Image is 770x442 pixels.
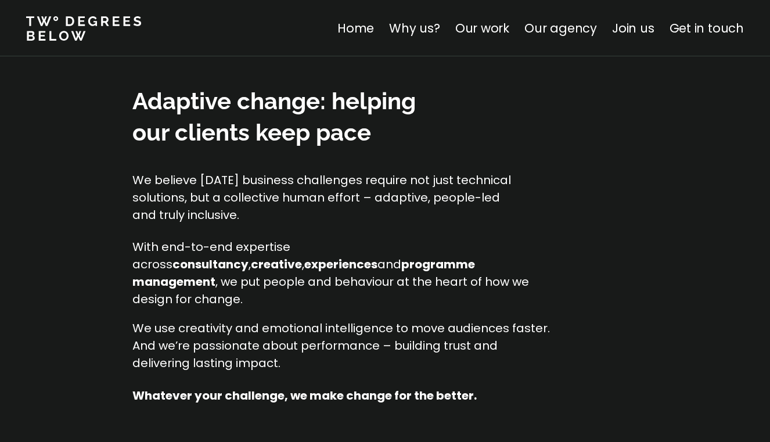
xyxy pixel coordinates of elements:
[670,20,744,37] a: Get in touch
[132,171,515,224] p: We believe [DATE] business challenges require not just technical solutions, but a collective huma...
[304,256,377,272] strong: experiences
[455,20,509,37] a: Our work
[172,256,249,272] strong: consultancy
[389,20,440,37] a: Why us?
[337,20,374,37] a: Home
[132,87,416,146] span: Adaptive change: helping our clients keep pace
[132,238,550,308] p: With end-to-end expertise across , , and , we put people and behaviour at the heart of how we des...
[132,319,550,372] p: We use creativity and emotional intelligence to move audiences faster. And we’re passionate about...
[612,20,654,37] a: Join us
[524,20,597,37] a: Our agency
[251,256,302,272] strong: creative
[132,387,477,404] strong: Whatever your challenge, we make change for the better.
